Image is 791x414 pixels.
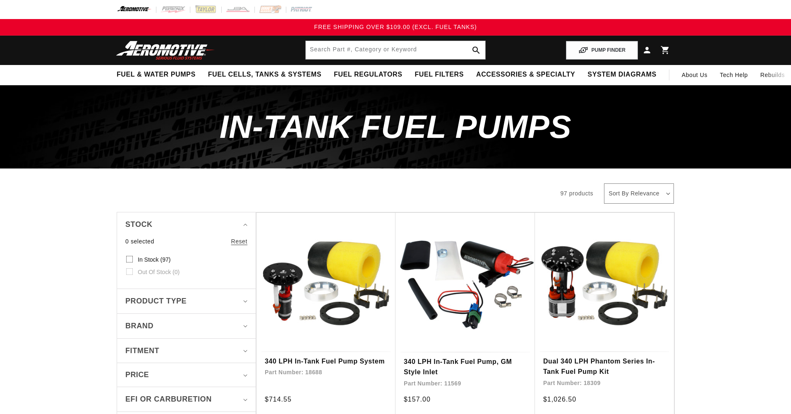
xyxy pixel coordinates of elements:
span: Accessories & Specialty [476,70,575,79]
summary: Tech Help [714,65,754,85]
span: Fuel Cells, Tanks & Systems [208,70,321,79]
span: 0 selected [125,237,154,246]
summary: Fuel Regulators [328,65,408,84]
span: In-Tank Fuel Pumps [220,108,572,145]
summary: System Diagrams [581,65,662,84]
summary: EFI or Carburetion (0 selected) [125,387,247,412]
summary: Stock (0 selected) [125,212,247,237]
span: FREE SHIPPING OVER $109.00 (EXCL. FUEL TANKS) [314,24,477,30]
span: Rebuilds [760,70,785,79]
span: Fuel Regulators [334,70,402,79]
summary: Fuel Filters [408,65,470,84]
span: Tech Help [720,70,748,79]
span: Out of stock (0) [138,268,180,276]
span: Fuel Filters [415,70,464,79]
summary: Accessories & Specialty [470,65,581,84]
input: Search Part #, Category or Keyword [306,41,485,59]
a: 340 LPH In-Tank Fuel Pump, GM Style Inlet [404,356,527,378]
span: Product type [125,295,187,307]
span: About Us [682,72,707,78]
a: 340 LPH In-Tank Fuel Pump System [265,356,387,367]
button: PUMP FINDER [566,41,638,60]
span: Price [125,369,149,380]
span: System Diagrams [587,70,656,79]
summary: Price [125,363,247,387]
summary: Product type (0 selected) [125,289,247,313]
summary: Brand (0 selected) [125,314,247,338]
span: EFI or Carburetion [125,393,212,405]
summary: Fuel & Water Pumps [110,65,202,84]
summary: Fuel Cells, Tanks & Systems [202,65,328,84]
a: About Us [676,65,714,85]
span: In stock (97) [138,256,170,263]
span: Brand [125,320,153,332]
span: Stock [125,219,153,231]
a: Reset [231,237,247,246]
span: Fuel & Water Pumps [117,70,196,79]
span: 97 products [560,190,593,197]
span: Fitment [125,345,159,357]
img: Aeromotive [114,41,217,60]
summary: Fitment (0 selected) [125,339,247,363]
button: Search Part #, Category or Keyword [467,41,485,59]
summary: Rebuilds [754,65,791,85]
a: Dual 340 LPH Phantom Series In-Tank Fuel Pump Kit [543,356,666,377]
